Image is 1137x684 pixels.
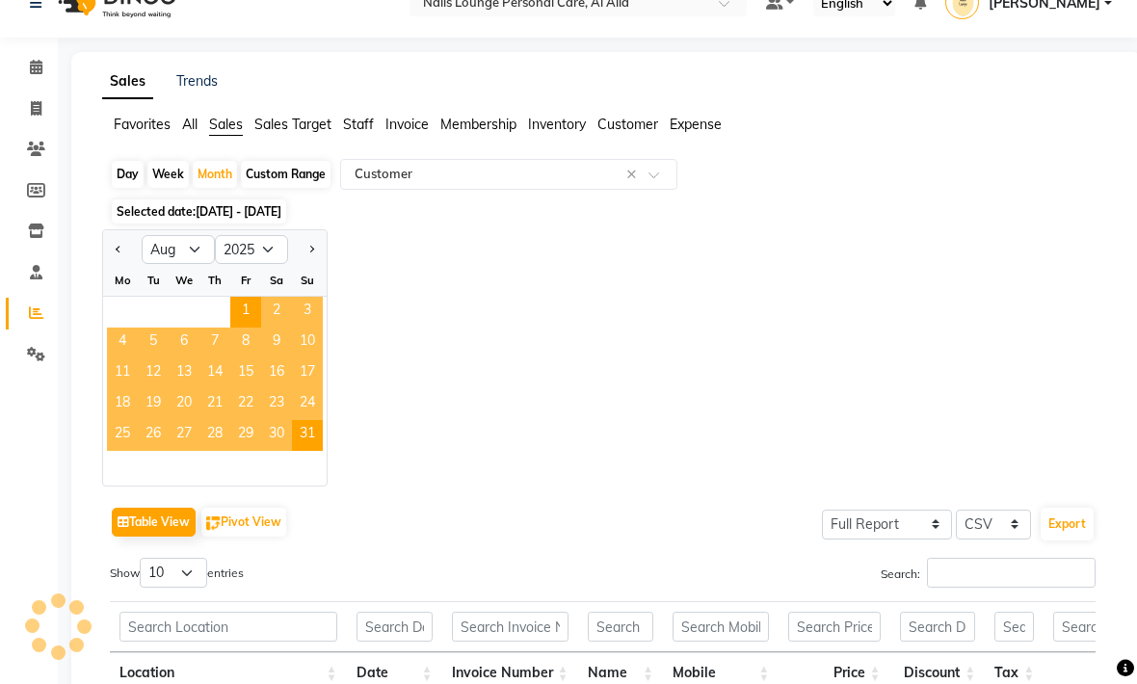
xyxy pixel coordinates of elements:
[107,389,138,420] span: 18
[110,558,244,588] label: Show entries
[261,297,292,328] div: Saturday, August 2, 2025
[119,612,337,642] input: Search Location
[107,420,138,451] div: Monday, August 25, 2025
[261,389,292,420] span: 23
[900,612,976,642] input: Search Discount
[138,420,169,451] span: 26
[111,234,126,265] button: Previous month
[169,420,199,451] span: 27
[230,389,261,420] div: Friday, August 22, 2025
[142,235,215,264] select: Select month
[261,420,292,451] span: 30
[343,116,374,133] span: Staff
[230,297,261,328] div: Friday, August 1, 2025
[199,389,230,420] span: 21
[199,265,230,296] div: Th
[230,328,261,358] span: 8
[169,420,199,451] div: Wednesday, August 27, 2025
[112,199,286,224] span: Selected date:
[193,161,237,188] div: Month
[254,116,331,133] span: Sales Target
[292,420,323,451] div: Sunday, August 31, 2025
[107,389,138,420] div: Monday, August 18, 2025
[107,328,138,358] div: Monday, August 4, 2025
[292,297,323,328] div: Sunday, August 3, 2025
[241,161,331,188] div: Custom Range
[138,328,169,358] span: 5
[138,420,169,451] div: Tuesday, August 26, 2025
[261,328,292,358] span: 9
[206,516,221,531] img: pivot.png
[881,558,1096,588] label: Search:
[230,420,261,451] div: Friday, August 29, 2025
[199,420,230,451] span: 28
[261,389,292,420] div: Saturday, August 23, 2025
[169,389,199,420] div: Wednesday, August 20, 2025
[169,265,199,296] div: We
[292,389,323,420] div: Sunday, August 24, 2025
[261,297,292,328] span: 2
[357,612,433,642] input: Search Date
[230,389,261,420] span: 22
[169,328,199,358] div: Wednesday, August 6, 2025
[138,328,169,358] div: Tuesday, August 5, 2025
[107,328,138,358] span: 4
[199,358,230,389] div: Thursday, August 14, 2025
[209,116,243,133] span: Sales
[138,265,169,296] div: Tu
[230,297,261,328] span: 1
[114,116,171,133] span: Favorites
[138,358,169,389] span: 12
[626,165,643,185] span: Clear all
[196,204,281,219] span: [DATE] - [DATE]
[138,358,169,389] div: Tuesday, August 12, 2025
[673,612,769,642] input: Search Mobile
[147,161,189,188] div: Week
[169,358,199,389] span: 13
[107,358,138,389] span: 11
[261,358,292,389] span: 16
[140,558,207,588] select: Showentries
[927,558,1096,588] input: Search:
[452,612,568,642] input: Search Invoice Number
[107,358,138,389] div: Monday, August 11, 2025
[112,508,196,537] button: Table View
[1041,508,1094,540] button: Export
[261,358,292,389] div: Saturday, August 16, 2025
[102,65,153,99] a: Sales
[670,116,722,133] span: Expense
[199,389,230,420] div: Thursday, August 21, 2025
[292,297,323,328] span: 3
[182,116,198,133] span: All
[230,265,261,296] div: Fr
[199,328,230,358] div: Thursday, August 7, 2025
[169,389,199,420] span: 20
[112,161,144,188] div: Day
[199,420,230,451] div: Thursday, August 28, 2025
[261,328,292,358] div: Saturday, August 9, 2025
[138,389,169,420] span: 19
[292,265,323,296] div: Su
[138,389,169,420] div: Tuesday, August 19, 2025
[107,265,138,296] div: Mo
[230,358,261,389] div: Friday, August 15, 2025
[788,612,880,642] input: Search Price
[107,420,138,451] span: 25
[292,328,323,358] span: 10
[440,116,516,133] span: Membership
[261,265,292,296] div: Sa
[199,358,230,389] span: 14
[261,420,292,451] div: Saturday, August 30, 2025
[292,358,323,389] div: Sunday, August 17, 2025
[994,612,1034,642] input: Search Tax
[176,72,218,90] a: Trends
[385,116,429,133] span: Invoice
[304,234,319,265] button: Next month
[588,612,654,642] input: Search Name
[230,328,261,358] div: Friday, August 8, 2025
[169,358,199,389] div: Wednesday, August 13, 2025
[215,235,288,264] select: Select year
[201,508,286,537] button: Pivot View
[292,420,323,451] span: 31
[292,389,323,420] span: 24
